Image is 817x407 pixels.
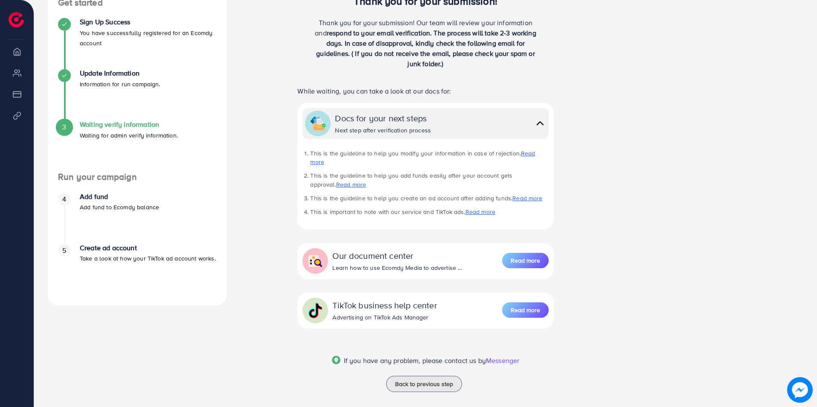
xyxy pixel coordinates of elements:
[48,172,227,182] h4: Run your campaign
[386,376,462,392] button: Back to previous step
[80,120,178,129] h4: Waiting verify information
[9,12,24,27] img: logo
[511,256,540,265] span: Read more
[332,313,437,322] div: Advertising on TikTok Ads Manager
[62,246,66,255] span: 5
[308,253,323,269] img: collapse
[332,249,462,262] div: Our document center
[332,356,340,364] img: Popup guide
[787,377,813,403] img: image
[80,28,216,48] p: You have successfully registered for an Ecomdy account
[502,302,549,318] button: Read more
[80,69,160,77] h4: Update Information
[502,253,549,268] button: Read more
[80,253,216,264] p: Take a look at how your TikTok ad account works.
[336,180,366,189] a: Read more
[511,306,540,314] span: Read more
[310,171,548,189] li: This is the guideline to help you add funds easily after your account gets approval.
[502,252,549,269] a: Read more
[335,112,431,124] div: Docs for your next steps
[310,116,326,131] img: collapse
[312,18,540,69] p: Thank you for your submission! Our team will review your information and
[80,130,178,141] p: Waiting for admin verify information.
[308,303,323,318] img: collapse
[310,149,535,166] a: Read more
[48,193,227,244] li: Add fund
[344,356,486,365] span: If you have any problem, please contact us by
[80,202,159,212] p: Add fund to Ecomdy balance
[534,117,546,129] img: collapse
[62,194,66,204] span: 4
[48,18,227,69] li: Sign Up Success
[48,69,227,120] li: Update Information
[297,86,553,96] p: While waiting, you can take a look at our docs for:
[80,244,216,252] h4: Create ad account
[80,79,160,89] p: Information for run campaign.
[62,122,66,132] span: 3
[332,264,462,272] div: Learn how to use Ecomdy Media to advertise ...
[80,193,159,201] h4: Add fund
[332,299,437,311] div: TikTok business help center
[310,149,548,167] li: This is the guideline to help you modify your information in case of rejection.
[395,380,453,388] span: Back to previous step
[512,194,542,202] a: Read more
[502,302,549,319] a: Read more
[335,126,431,135] div: Next step after verification process
[48,244,227,295] li: Create ad account
[48,120,227,172] li: Waiting verify information
[310,208,548,216] li: This is important to note with our service and TikTok ads.
[486,356,519,365] span: Messenger
[316,28,536,68] span: respond to your email verification. The process will take 2-3 working days. In case of disapprova...
[310,194,548,202] li: This is the guideline to help you create an ad account after adding funds.
[465,208,495,216] a: Read more
[80,18,216,26] h4: Sign Up Success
